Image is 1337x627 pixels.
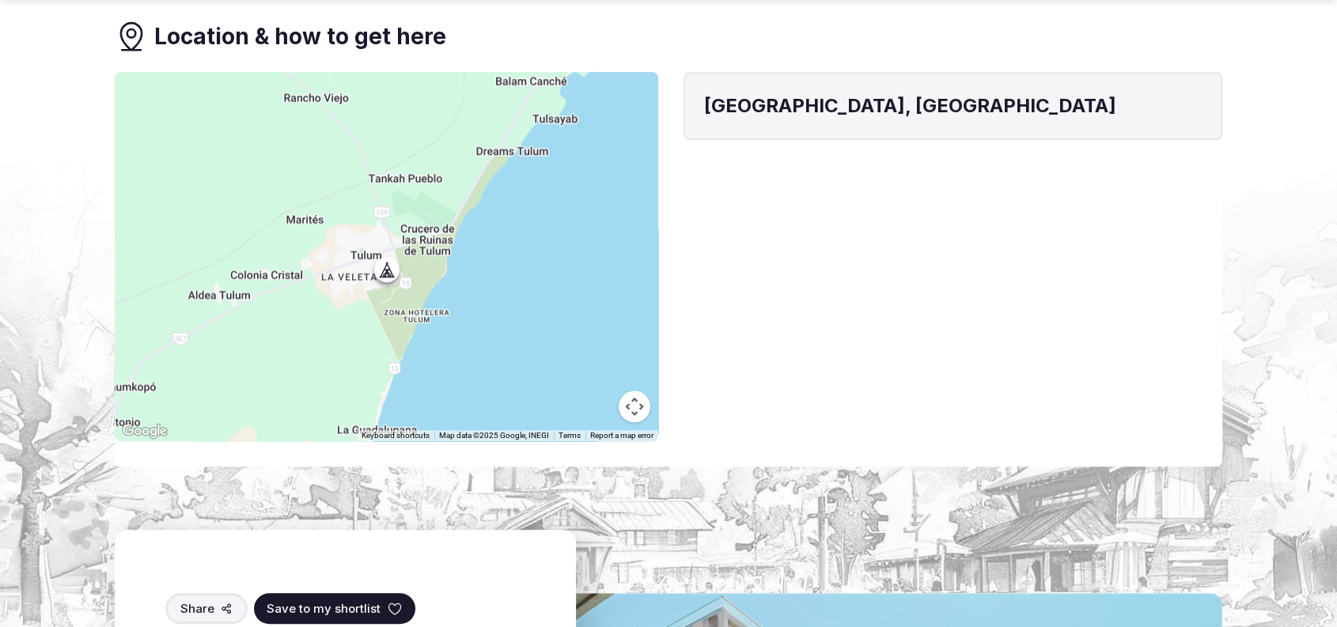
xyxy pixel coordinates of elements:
span: Share [180,600,214,617]
a: Open this area in Google Maps (opens a new window) [119,421,171,441]
span: Map data ©2025 Google, INEGI [439,431,549,440]
button: Keyboard shortcuts [362,430,430,441]
h4: [GEOGRAPHIC_DATA], [GEOGRAPHIC_DATA] [704,93,1202,119]
button: Save to my shortlist [254,593,415,624]
span: Save to my shortlist [267,600,381,617]
button: Map camera controls [619,391,650,422]
a: Report a map error [590,431,653,440]
a: Terms (opens in new tab) [559,431,581,440]
button: Share [165,593,248,624]
h3: Location & how to get here [154,21,446,52]
img: Google [119,421,171,441]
